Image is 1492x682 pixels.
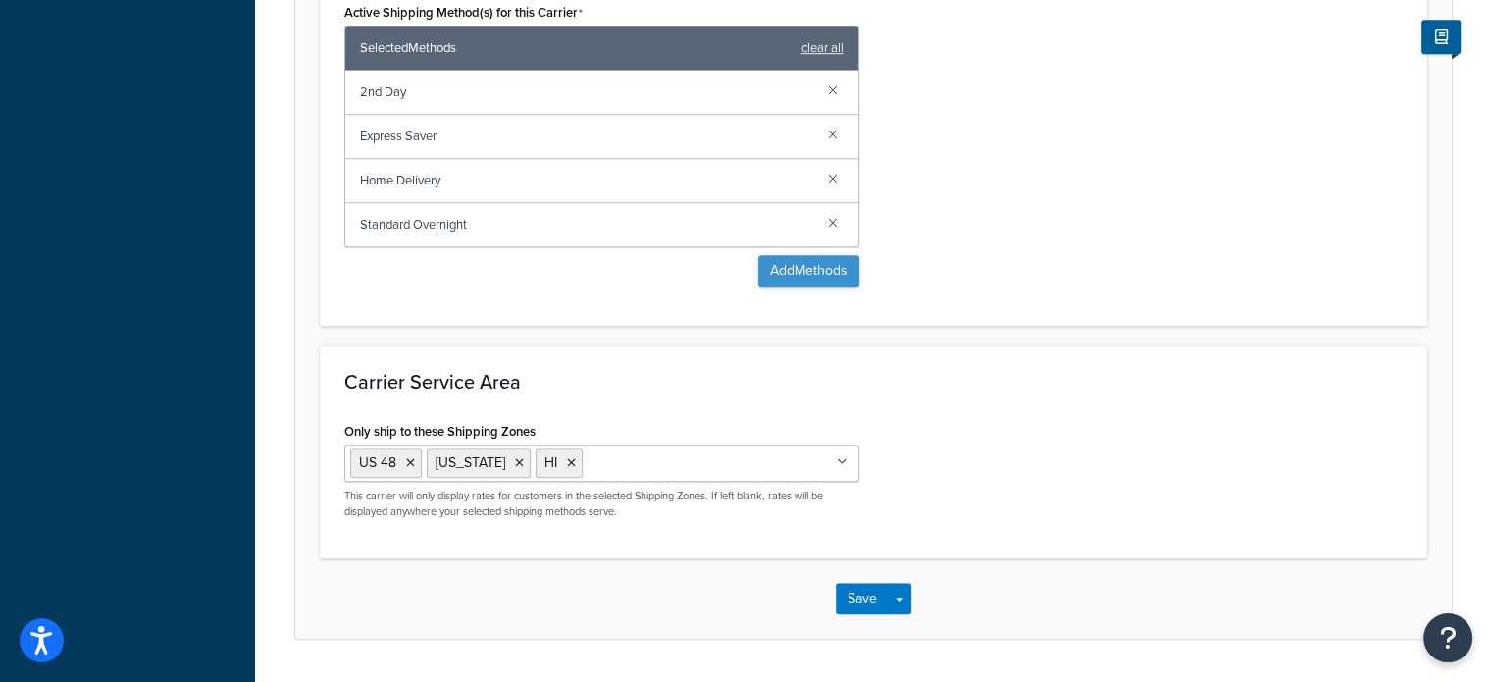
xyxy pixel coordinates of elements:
[359,452,396,473] span: US 48
[836,583,889,614] button: Save
[344,424,536,439] label: Only ship to these Shipping Zones
[436,452,505,473] span: [US_STATE]
[1423,613,1472,662] button: Open Resource Center
[1421,21,1461,55] button: Show Help Docs
[360,123,812,150] span: Express Saver
[758,255,859,287] button: AddMethods
[360,211,812,238] span: Standard Overnight
[801,34,844,62] a: clear all
[544,452,557,473] span: HI
[344,371,1403,393] h3: Carrier Service Area
[344,5,583,21] label: Active Shipping Method(s) for this Carrier
[344,489,859,519] p: This carrier will only display rates for customers in the selected Shipping Zones. If left blank,...
[360,79,812,106] span: 2nd Day
[360,34,792,62] span: Selected Methods
[360,167,812,194] span: Home Delivery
